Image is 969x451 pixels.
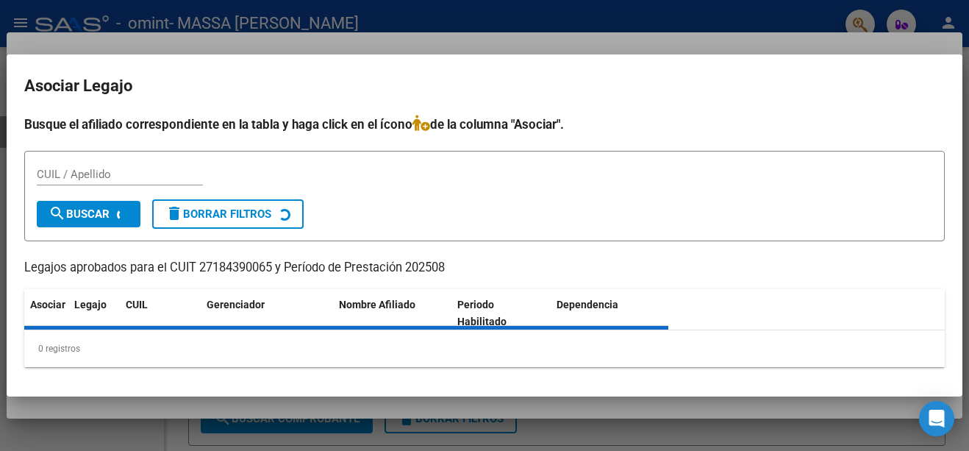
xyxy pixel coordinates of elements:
[551,289,669,338] datatable-header-cell: Dependencia
[24,72,945,100] h2: Asociar Legajo
[201,289,333,338] datatable-header-cell: Gerenciador
[37,201,140,227] button: Buscar
[152,199,304,229] button: Borrar Filtros
[24,330,945,367] div: 0 registros
[165,207,271,221] span: Borrar Filtros
[24,115,945,134] h4: Busque el afiliado correspondiente en la tabla y haga click en el ícono de la columna "Asociar".
[451,289,551,338] datatable-header-cell: Periodo Habilitado
[74,299,107,310] span: Legajo
[557,299,618,310] span: Dependencia
[126,299,148,310] span: CUIL
[333,289,451,338] datatable-header-cell: Nombre Afiliado
[49,205,66,222] mat-icon: search
[24,259,945,277] p: Legajos aprobados para el CUIT 27184390065 y Período de Prestación 202508
[207,299,265,310] span: Gerenciador
[919,401,954,436] div: Open Intercom Messenger
[30,299,65,310] span: Asociar
[339,299,415,310] span: Nombre Afiliado
[24,289,68,338] datatable-header-cell: Asociar
[165,205,183,222] mat-icon: delete
[120,289,201,338] datatable-header-cell: CUIL
[49,207,110,221] span: Buscar
[457,299,507,327] span: Periodo Habilitado
[68,289,120,338] datatable-header-cell: Legajo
